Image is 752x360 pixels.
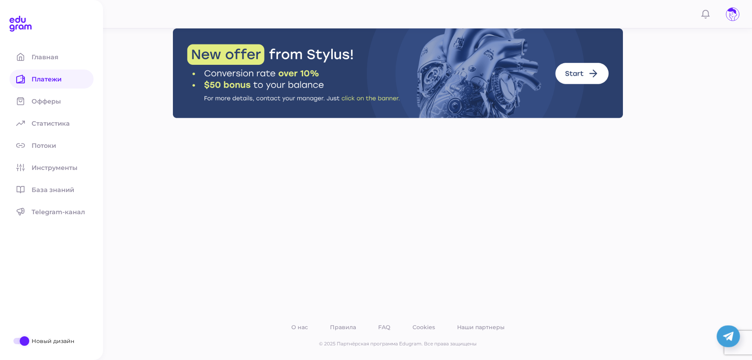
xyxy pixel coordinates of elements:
a: Платежи [9,70,94,89]
span: Главная [32,53,68,61]
a: О нас [290,322,309,332]
a: Telegram-канал [9,202,94,221]
a: Офферы [9,92,94,111]
a: Правила [328,322,358,332]
span: Офферы [32,98,70,105]
span: Платежи [32,75,71,83]
span: Новый дизайн [32,337,116,345]
span: Статистика [32,120,79,127]
span: Telegram-канал [32,208,94,216]
span: Инструменты [32,164,87,172]
span: База знаний [32,186,84,194]
span: Потоки [32,142,66,149]
a: Потоки [9,136,94,155]
a: FAQ [377,322,392,332]
a: Наши партнеры [456,322,506,332]
img: Stylus Banner [173,28,623,118]
a: Главная [9,47,94,66]
a: Статистика [9,114,94,133]
p: © 2025 Партнёрская программа Edugram. Все права защищены [173,340,623,347]
a: Cookies [411,322,437,332]
a: База знаний [9,180,94,199]
a: Инструменты [9,158,94,177]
